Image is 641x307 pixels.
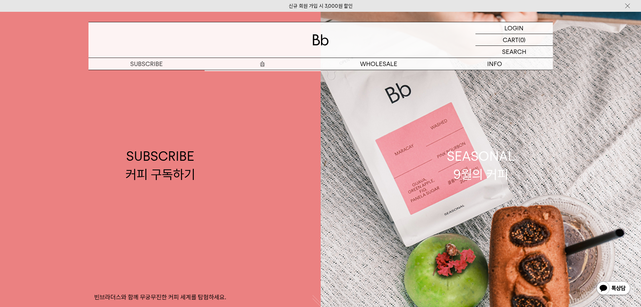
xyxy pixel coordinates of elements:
[519,34,526,45] p: (0)
[289,3,353,9] a: 신규 회원 가입 시 3,000원 할인
[88,58,205,70] a: SUBSCRIBE
[437,58,553,70] p: INFO
[321,58,437,70] p: WHOLESALE
[126,147,195,183] div: SUBSCRIBE 커피 구독하기
[475,22,553,34] a: LOGIN
[475,34,553,46] a: CART (0)
[502,46,526,58] p: SEARCH
[447,147,515,183] div: SEASONAL 9월의 커피
[504,22,524,34] p: LOGIN
[205,70,321,82] a: 원두
[205,58,321,70] a: 숍
[313,34,329,45] img: 로고
[596,281,631,297] img: 카카오톡 채널 1:1 채팅 버튼
[503,34,519,45] p: CART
